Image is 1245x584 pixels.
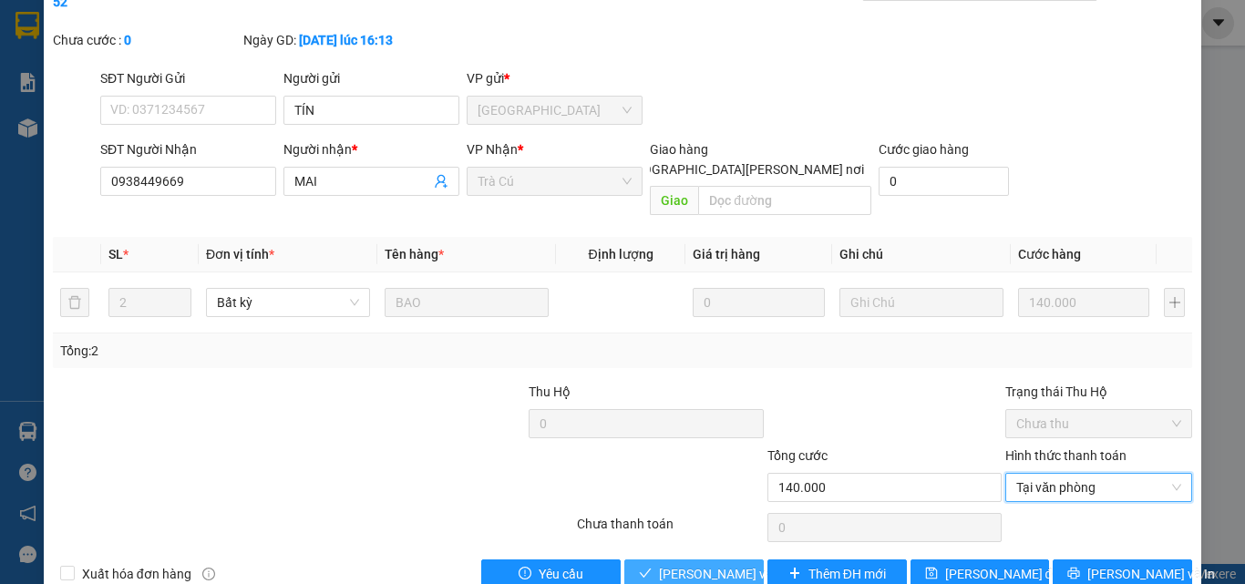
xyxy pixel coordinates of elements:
span: Sài Gòn [478,97,632,124]
span: Giao hàng [650,142,708,157]
b: [DATE] lúc 16:13 [299,33,393,47]
input: 0 [1018,288,1149,317]
div: SĐT Người Gửi [100,68,276,88]
span: info-circle [202,568,215,580]
span: plus [788,567,801,581]
span: VP Nhận [467,142,518,157]
span: [PERSON_NAME] đổi [945,564,1063,584]
span: Đơn vị tính [206,247,274,261]
div: Chưa cước : [53,30,240,50]
span: [PERSON_NAME] và In [1087,564,1215,584]
div: SĐT Người Nhận [100,139,276,159]
span: Tên hàng [385,247,444,261]
span: Bất kỳ [217,289,359,316]
span: Yêu cầu [539,564,583,584]
button: delete [60,288,89,317]
button: plus [1164,288,1185,317]
span: Giá trị hàng [693,247,760,261]
input: 0 [693,288,824,317]
span: printer [1067,567,1080,581]
span: check [639,567,652,581]
span: [GEOGRAPHIC_DATA][PERSON_NAME] nơi [615,159,871,179]
div: Người nhận [283,139,459,159]
div: Tổng: 2 [60,341,482,361]
span: user-add [434,174,448,189]
span: Thu Hộ [529,384,571,399]
input: VD: Bàn, Ghế [385,288,549,317]
div: VP gửi [467,68,643,88]
div: Chưa thanh toán [575,514,766,546]
span: Thêm ĐH mới [808,564,886,584]
div: Người gửi [283,68,459,88]
span: SL [108,247,123,261]
th: Ghi chú [832,237,1011,272]
span: [PERSON_NAME] và [PERSON_NAME] hàng [659,564,905,584]
b: 0 [124,33,131,47]
span: Cước hàng [1018,247,1081,261]
input: Ghi Chú [839,288,1003,317]
div: Ngày GD: [243,30,430,50]
span: Trà Cú [478,168,632,195]
span: exclamation-circle [519,567,531,581]
input: Dọc đường [698,186,871,215]
span: Định lượng [588,247,653,261]
span: Tại văn phòng [1016,474,1181,501]
label: Cước giao hàng [879,142,969,157]
span: Tổng cước [767,448,828,463]
input: Cước giao hàng [879,167,1009,196]
span: Xuất hóa đơn hàng [75,564,199,584]
label: Hình thức thanh toán [1005,448,1127,463]
span: Chưa thu [1016,410,1181,437]
span: save [925,567,938,581]
div: Trạng thái Thu Hộ [1005,382,1192,402]
span: Giao [650,186,698,215]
